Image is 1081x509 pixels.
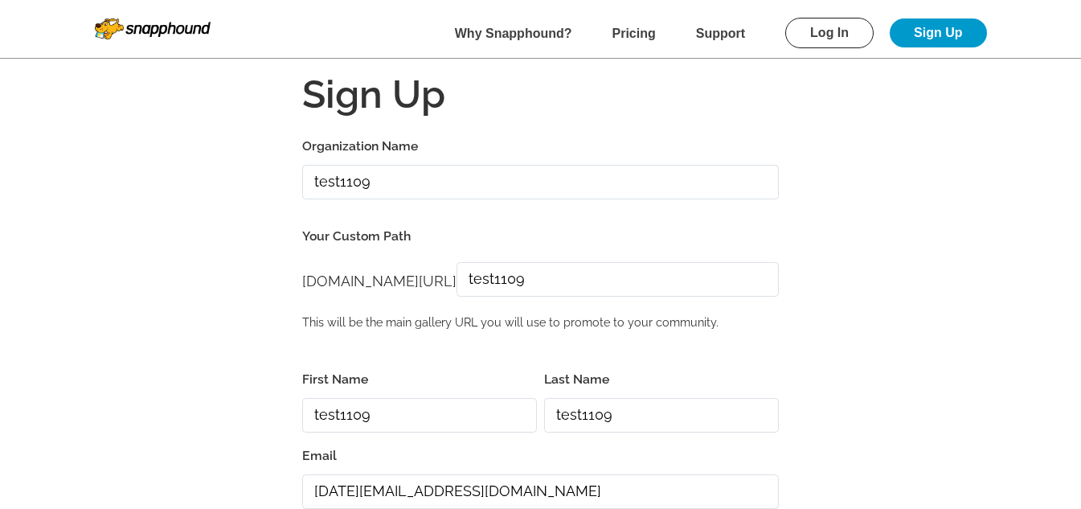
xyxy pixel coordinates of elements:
a: Support [696,27,745,40]
a: Sign Up [890,18,986,47]
h1: Sign Up [302,75,779,113]
small: This will be the main gallery URL you will use to promote to your community. [302,315,719,329]
span: [DOMAIN_NAME][URL] [302,273,457,289]
a: Why Snapphound? [455,27,572,40]
label: First Name [302,368,537,391]
label: Your Custom Path [302,225,779,248]
img: Snapphound Logo [95,18,211,39]
a: Log In [785,18,874,48]
label: Last Name [544,368,779,391]
label: Organization Name [302,135,779,158]
label: Email [302,445,779,467]
a: Pricing [612,27,656,40]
